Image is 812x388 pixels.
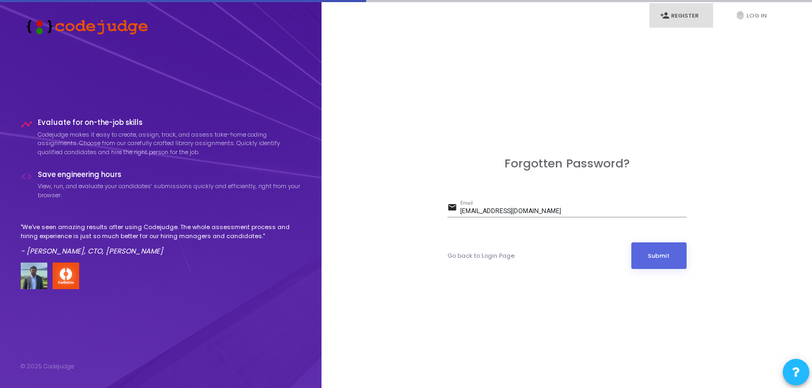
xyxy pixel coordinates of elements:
[21,171,32,182] i: code
[21,362,74,371] div: © 2025 Codejudge
[21,119,32,130] i: timeline
[38,130,301,157] p: Codejudge makes it easy to create, assign, track, and assess take-home coding assignments. Choose...
[38,119,301,127] h4: Evaluate for on-the-job skills
[735,11,745,20] i: fingerprint
[447,202,460,215] mat-icon: email
[447,157,687,171] h3: Forgotten Password?
[53,263,79,289] img: company-logo
[649,3,713,28] a: person_addRegister
[38,182,301,199] p: View, run, and evaluate your candidates’ submissions quickly and efficiently, right from your bro...
[21,263,47,289] img: user image
[21,246,163,256] em: - [PERSON_NAME], CTO, [PERSON_NAME]
[447,251,514,260] a: Go back to Login Page
[631,242,687,269] button: Submit
[725,3,789,28] a: fingerprintLog In
[21,223,301,240] p: "We've seen amazing results after using Codejudge. The whole assessment process and hiring experi...
[660,11,670,20] i: person_add
[460,208,687,215] input: Email
[38,171,301,179] h4: Save engineering hours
